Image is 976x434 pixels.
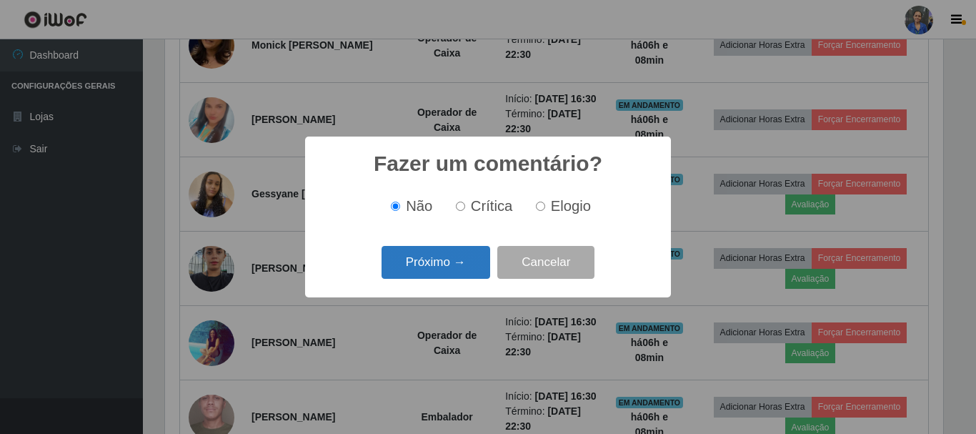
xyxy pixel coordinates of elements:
[497,246,594,280] button: Cancelar
[536,202,545,211] input: Elogio
[382,246,490,280] button: Próximo →
[471,198,513,214] span: Crítica
[551,198,591,214] span: Elogio
[456,202,465,211] input: Crítica
[406,198,432,214] span: Não
[374,151,602,177] h2: Fazer um comentário?
[391,202,400,211] input: Não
